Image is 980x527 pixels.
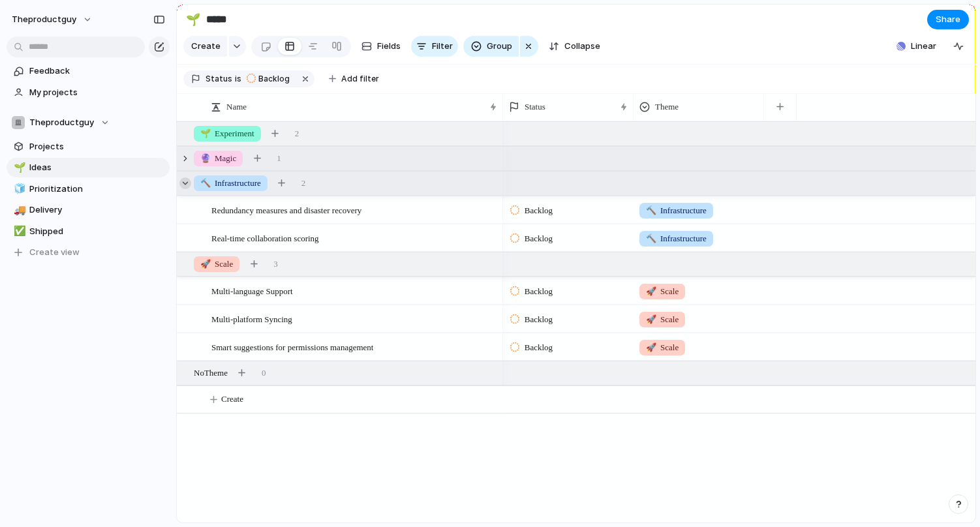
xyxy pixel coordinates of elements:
[211,230,319,245] span: Real-time collaboration scoring
[646,205,656,215] span: 🔨
[12,13,76,26] span: theproductguy
[12,161,25,174] button: 🌱
[6,9,99,30] button: theproductguy
[544,36,605,57] button: Collapse
[277,152,281,165] span: 1
[295,127,299,140] span: 2
[14,203,23,218] div: 🚚
[200,258,233,271] span: Scale
[191,40,221,53] span: Create
[7,113,170,132] button: Theproductguy
[29,161,165,174] span: Ideas
[377,40,401,53] span: Fields
[200,127,254,140] span: Experiment
[186,10,200,28] div: 🌱
[183,9,204,30] button: 🌱
[206,73,232,85] span: Status
[29,65,165,78] span: Feedback
[646,232,707,245] span: Infrastructure
[211,283,293,298] span: Multi-language Support
[891,37,942,56] button: Linear
[211,311,292,326] span: Multi-platform Syncing
[226,100,247,113] span: Name
[7,61,170,81] a: Feedback
[29,183,165,196] span: Prioritization
[321,70,387,88] button: Add filter
[525,341,553,354] span: Backlog
[646,313,679,326] span: Scale
[646,285,679,298] span: Scale
[200,153,211,163] span: 🔮
[14,160,23,175] div: 🌱
[646,286,656,296] span: 🚀
[525,313,553,326] span: Backlog
[200,152,236,165] span: Magic
[183,36,227,57] button: Create
[301,177,306,190] span: 2
[12,225,25,238] button: ✅
[14,181,23,196] div: 🧊
[463,36,519,57] button: Group
[911,40,936,53] span: Linear
[14,224,23,239] div: ✅
[356,36,406,57] button: Fields
[341,73,379,85] span: Add filter
[936,13,960,26] span: Share
[29,246,80,259] span: Create view
[235,73,241,85] span: is
[29,140,165,153] span: Projects
[487,40,512,53] span: Group
[221,393,243,406] span: Create
[194,367,228,380] span: No Theme
[646,233,656,243] span: 🔨
[646,314,656,324] span: 🚀
[646,342,656,352] span: 🚀
[29,116,94,129] span: Theproductguy
[525,204,553,217] span: Backlog
[262,367,266,380] span: 0
[232,72,244,86] button: is
[211,202,361,217] span: Redundancy measures and disaster recovery
[243,72,298,86] button: Backlog
[258,73,290,85] span: Backlog
[29,225,165,238] span: Shipped
[200,177,261,190] span: Infrastructure
[200,128,211,138] span: 🌱
[12,183,25,196] button: 🧊
[7,137,170,157] a: Projects
[273,258,278,271] span: 3
[646,204,707,217] span: Infrastructure
[12,203,25,217] button: 🚚
[29,86,165,99] span: My projects
[7,179,170,199] a: 🧊Prioritization
[564,40,600,53] span: Collapse
[7,200,170,220] a: 🚚Delivery
[7,158,170,177] a: 🌱Ideas
[7,222,170,241] a: ✅Shipped
[200,259,211,269] span: 🚀
[655,100,679,113] span: Theme
[411,36,458,57] button: Filter
[200,178,211,188] span: 🔨
[525,100,545,113] span: Status
[646,341,679,354] span: Scale
[432,40,453,53] span: Filter
[525,285,553,298] span: Backlog
[7,83,170,102] a: My projects
[7,243,170,262] button: Create view
[211,339,373,354] span: Smart suggestions for permissions management
[927,10,969,29] button: Share
[525,232,553,245] span: Backlog
[29,203,165,217] span: Delivery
